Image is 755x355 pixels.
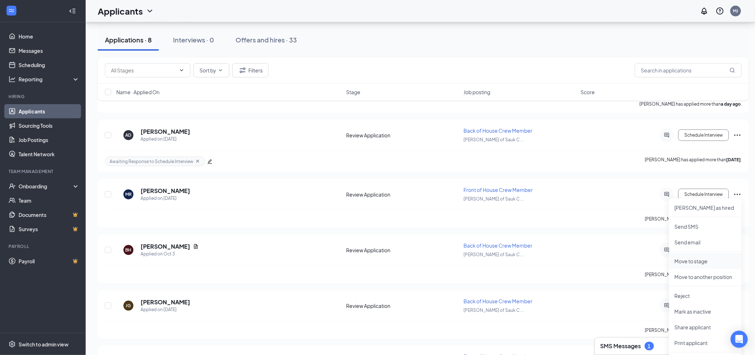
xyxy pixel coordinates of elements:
div: Payroll [9,243,78,249]
h5: [PERSON_NAME] [141,128,190,136]
input: All Stages [111,66,176,74]
button: Filter Filters [232,63,269,77]
p: [PERSON_NAME] has applied more than . [645,327,742,333]
div: Team Management [9,168,78,174]
div: MJ [733,8,739,14]
svg: Document [193,244,199,249]
a: Messages [19,44,80,58]
div: MR [125,191,132,197]
svg: ActiveChat [663,192,671,197]
span: [PERSON_NAME] of Sauk C ... [463,252,523,257]
span: Back of House Crew Member [463,127,532,134]
div: Applied on [DATE] [141,306,190,313]
a: Sourcing Tools [19,118,80,133]
span: Score [581,88,595,96]
a: Scheduling [19,58,80,72]
svg: ChevronDown [146,7,154,15]
div: Applied on Oct 3 [141,250,199,258]
div: AD [126,132,132,138]
a: Applicants [19,104,80,118]
p: [PERSON_NAME] has applied more than . [645,272,742,278]
span: [PERSON_NAME] of Sauk C ... [463,308,523,313]
div: Onboarding [19,183,74,190]
h5: [PERSON_NAME] [141,187,190,195]
svg: Cross [195,158,201,164]
div: Reporting [19,76,80,83]
button: Schedule Interview [678,189,729,200]
span: edit [207,159,212,164]
div: Applied on [DATE] [141,195,190,202]
svg: UserCheck [9,183,16,190]
svg: MagnifyingGlass [730,67,735,73]
svg: Notifications [700,7,709,15]
svg: ChevronDown [218,67,223,73]
a: SurveysCrown [19,222,80,236]
a: Team [19,193,80,208]
svg: Analysis [9,76,16,83]
span: Awaiting Response to Schedule Interview [110,158,193,164]
div: Switch to admin view [19,341,69,348]
a: Job Postings [19,133,80,147]
svg: ActiveChat [663,303,671,309]
div: Review Application [346,247,459,254]
div: Applications · 8 [105,35,152,44]
p: [PERSON_NAME] has applied more than . [645,216,742,222]
div: JG [126,303,131,309]
a: Talent Network [19,147,80,161]
svg: ChevronDown [179,67,184,73]
h1: Applicants [98,5,143,17]
span: [PERSON_NAME] of Sauk C ... [463,137,523,142]
p: [PERSON_NAME] has applied more than . [645,157,742,166]
div: Review Application [346,191,459,198]
a: DocumentsCrown [19,208,80,222]
span: Stage [346,88,361,96]
button: Sort byChevronDown [193,63,229,77]
div: Applied on [DATE] [141,136,190,143]
svg: WorkstreamLogo [8,7,15,14]
h5: [PERSON_NAME] [141,298,190,306]
span: Back of House Crew Member [463,242,532,249]
svg: Collapse [69,7,76,15]
b: [DATE] [726,157,741,162]
div: Interviews · 0 [173,35,214,44]
span: Name · Applied On [116,88,159,96]
div: Review Application [346,132,459,139]
svg: Ellipses [733,131,742,140]
div: Hiring [9,93,78,100]
input: Search in applications [635,63,742,77]
svg: Settings [9,341,16,348]
h3: SMS Messages [601,342,641,350]
svg: Filter [238,66,247,75]
span: Job posting [463,88,490,96]
div: Review Application [346,302,459,309]
div: 1 [648,343,651,349]
span: [PERSON_NAME] of Sauk C ... [463,196,523,202]
a: Home [19,29,80,44]
span: Back of House Crew Member [463,298,532,304]
button: Schedule Interview [678,130,729,141]
h5: [PERSON_NAME] [141,243,190,250]
div: Open Intercom Messenger [731,331,748,348]
span: Front of House Crew Member [463,187,533,193]
a: PayrollCrown [19,254,80,268]
span: Sort by [199,68,216,73]
div: BH [126,247,132,253]
svg: QuestionInfo [716,7,724,15]
svg: ActiveChat [663,132,671,138]
div: Offers and hires · 33 [235,35,297,44]
svg: ActiveChat [663,247,671,253]
svg: Ellipses [733,190,742,199]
